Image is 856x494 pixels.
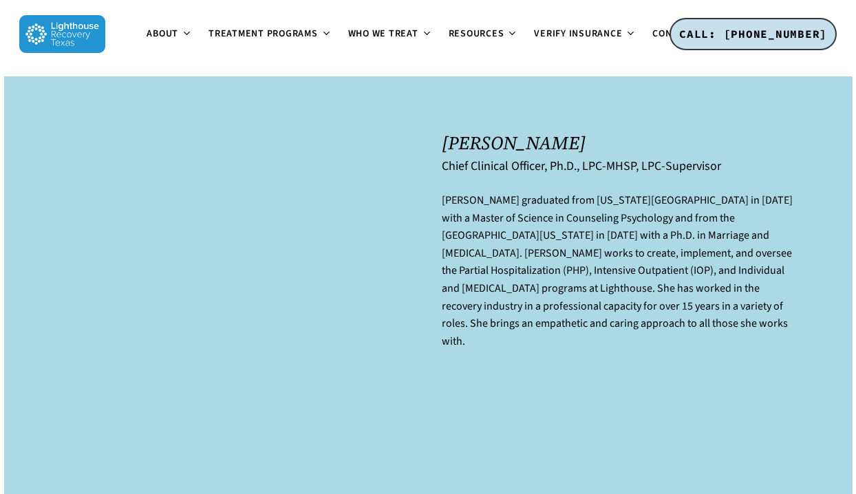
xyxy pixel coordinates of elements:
a: Contact [644,29,717,40]
span: Verify Insurance [534,27,622,41]
a: Treatment Programs [200,29,340,40]
span: CALL: [PHONE_NUMBER] [679,27,827,41]
a: Who We Treat [340,29,440,40]
span: Who We Treat [348,27,418,41]
h1: [PERSON_NAME] [442,133,794,154]
a: About [138,29,200,40]
a: CALL: [PHONE_NUMBER] [670,18,837,51]
a: Resources [440,29,526,40]
span: Resources [449,27,504,41]
h6: Chief Clinical Officer, Ph.D., LPC-MHSP, LPC-Supervisor [442,159,794,173]
span: Treatment Programs [208,27,318,41]
img: Lighthouse Recovery Texas [19,15,105,53]
span: Contact [652,27,695,41]
a: Verify Insurance [526,29,644,40]
span: About [147,27,178,41]
p: [PERSON_NAME] graduated from [US_STATE][GEOGRAPHIC_DATA] in [DATE] with a Master of Science in Co... [442,192,794,367]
